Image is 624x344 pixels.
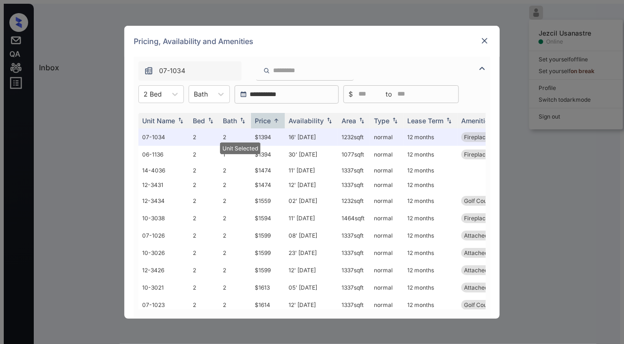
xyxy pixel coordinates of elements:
[285,279,338,296] td: 05' [DATE]
[193,117,205,125] div: Bed
[342,117,356,125] div: Area
[251,227,285,244] td: $1599
[370,163,403,178] td: normal
[403,296,457,314] td: 12 months
[357,117,366,124] img: sorting
[370,296,403,314] td: normal
[219,163,251,178] td: 2
[386,89,392,99] span: to
[464,215,489,222] span: Fireplace
[255,117,271,125] div: Price
[219,128,251,146] td: 2
[138,209,189,227] td: 10-3038
[338,279,370,296] td: 1337 sqft
[142,117,175,125] div: Unit Name
[403,279,457,296] td: 12 months
[251,244,285,262] td: $1599
[285,227,338,244] td: 08' [DATE]
[138,163,189,178] td: 14-4036
[219,146,251,163] td: 1
[285,163,338,178] td: 11' [DATE]
[349,89,353,99] span: $
[480,36,489,45] img: close
[444,117,454,124] img: sorting
[285,262,338,279] td: 12' [DATE]
[189,296,219,314] td: 2
[338,192,370,209] td: 1232 sqft
[219,209,251,227] td: 2
[464,301,509,308] span: Golf Course vie...
[138,146,189,163] td: 06-1136
[251,128,285,146] td: $1394
[138,178,189,192] td: 12-3431
[189,146,219,163] td: 2
[338,128,370,146] td: 1232 sqft
[338,227,370,244] td: 1337 sqft
[138,244,189,262] td: 10-3026
[189,244,219,262] td: 2
[403,192,457,209] td: 12 months
[189,227,219,244] td: 2
[251,178,285,192] td: $1474
[338,244,370,262] td: 1337 sqft
[464,284,509,291] span: Attached 1 Car ...
[138,296,189,314] td: 07-1023
[272,117,281,124] img: sorting
[159,66,185,76] span: 07-1034
[219,244,251,262] td: 2
[338,209,370,227] td: 1464 sqft
[189,262,219,279] td: 2
[370,227,403,244] td: normal
[285,209,338,227] td: 11' [DATE]
[390,117,400,124] img: sorting
[138,262,189,279] td: 12-3426
[464,134,489,141] span: Fireplace
[176,117,185,124] img: sorting
[370,279,403,296] td: normal
[285,146,338,163] td: 30' [DATE]
[285,244,338,262] td: 23' [DATE]
[403,262,457,279] td: 12 months
[124,26,500,57] div: Pricing, Availability and Amenities
[338,262,370,279] td: 1337 sqft
[285,192,338,209] td: 02' [DATE]
[338,163,370,178] td: 1337 sqft
[285,296,338,314] td: 12' [DATE]
[219,262,251,279] td: 2
[374,117,389,125] div: Type
[251,296,285,314] td: $1614
[477,63,488,74] img: icon-zuma
[263,67,270,75] img: icon-zuma
[289,117,324,125] div: Availability
[189,163,219,178] td: 2
[370,244,403,262] td: normal
[138,227,189,244] td: 07-1026
[223,117,237,125] div: Bath
[219,192,251,209] td: 2
[403,244,457,262] td: 12 months
[403,128,457,146] td: 12 months
[138,128,189,146] td: 07-1034
[338,178,370,192] td: 1337 sqft
[370,209,403,227] td: normal
[461,117,493,125] div: Amenities
[370,192,403,209] td: normal
[219,178,251,192] td: 2
[189,128,219,146] td: 2
[403,146,457,163] td: 12 months
[464,267,509,274] span: Attached 1 Car ...
[325,117,334,124] img: sorting
[251,262,285,279] td: $1599
[403,178,457,192] td: 12 months
[370,128,403,146] td: normal
[464,232,509,239] span: Attached 1 Car ...
[464,151,489,158] span: Fireplace
[219,296,251,314] td: 2
[285,128,338,146] td: 16' [DATE]
[403,163,457,178] td: 12 months
[206,117,215,124] img: sorting
[370,262,403,279] td: normal
[464,249,509,256] span: Attached 1 Car ...
[338,296,370,314] td: 1337 sqft
[238,117,247,124] img: sorting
